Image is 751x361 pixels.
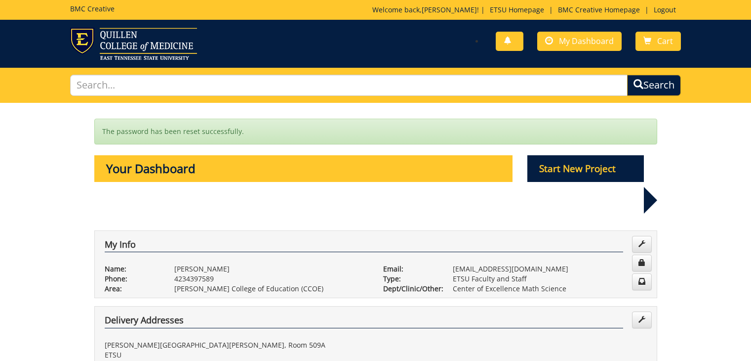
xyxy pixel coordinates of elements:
p: Your Dashboard [94,155,513,182]
p: [PERSON_NAME][GEOGRAPHIC_DATA][PERSON_NAME], Room 509A [105,340,368,350]
p: [PERSON_NAME] College of Education (CCOE) [174,284,368,294]
a: ETSU Homepage [485,5,549,14]
a: My Dashboard [537,32,622,51]
a: Edit Info [632,236,652,253]
h4: My Info [105,240,623,253]
p: Dept/Clinic/Other: [383,284,438,294]
input: Search... [70,75,628,96]
a: Edit Addresses [632,312,652,328]
div: The password has been reset successfully. [94,119,657,144]
a: Logout [649,5,681,14]
a: Start New Project [527,165,644,174]
p: [PERSON_NAME] [174,264,368,274]
a: BMC Creative Homepage [553,5,645,14]
p: Welcome back, ! | | | [372,5,681,15]
img: ETSU logo [70,28,197,60]
span: My Dashboard [559,36,614,46]
button: Search [627,75,681,96]
p: Start New Project [527,155,644,182]
p: Name: [105,264,159,274]
p: Center of Excellence Math Science [453,284,647,294]
p: ETSU Faculty and Staff [453,274,647,284]
p: ETSU [105,350,368,360]
p: Email: [383,264,438,274]
span: Cart [657,36,673,46]
a: Change Password [632,255,652,271]
a: Change Communication Preferences [632,273,652,290]
h5: BMC Creative [70,5,115,12]
a: [PERSON_NAME] [422,5,477,14]
p: Phone: [105,274,159,284]
a: Cart [635,32,681,51]
p: Type: [383,274,438,284]
h4: Delivery Addresses [105,316,623,328]
p: 4234397589 [174,274,368,284]
p: Area: [105,284,159,294]
p: [EMAIL_ADDRESS][DOMAIN_NAME] [453,264,647,274]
